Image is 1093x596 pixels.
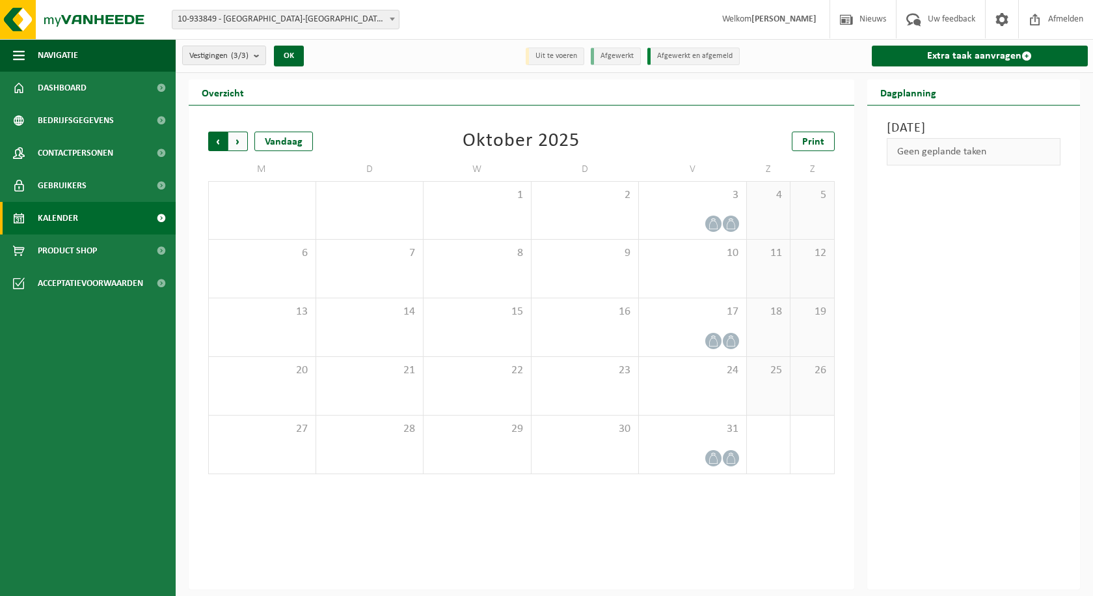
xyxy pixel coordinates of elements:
[645,188,740,203] span: 3
[215,246,309,261] span: 6
[430,363,524,378] span: 22
[430,246,524,261] span: 8
[38,169,87,202] span: Gebruikers
[591,48,641,65] li: Afgewerkt
[797,188,827,203] span: 5
[538,305,632,319] span: 16
[645,422,740,436] span: 31
[38,234,97,267] span: Product Shop
[38,104,114,137] span: Bedrijfsgegevens
[872,46,1088,66] a: Extra taak aanvragen
[538,363,632,378] span: 23
[172,10,399,29] span: 10-933849 - SINT-LODEWIJK-BRUGGE VZW - SINT-ANDRIES
[430,422,524,436] span: 29
[753,305,783,319] span: 18
[316,158,424,181] td: D
[430,305,524,319] span: 15
[215,363,309,378] span: 20
[797,246,827,261] span: 12
[254,132,313,151] div: Vandaag
[532,158,640,181] td: D
[538,422,632,436] span: 30
[189,46,249,66] span: Vestigingen
[639,158,747,181] td: V
[208,158,316,181] td: M
[753,246,783,261] span: 11
[645,246,740,261] span: 10
[274,46,304,66] button: OK
[802,137,824,147] span: Print
[797,305,827,319] span: 19
[189,79,257,105] h2: Overzicht
[647,48,740,65] li: Afgewerkt en afgemeld
[215,422,309,436] span: 27
[645,363,740,378] span: 24
[430,188,524,203] span: 1
[867,79,949,105] h2: Dagplanning
[887,138,1061,165] div: Geen geplande taken
[228,132,248,151] span: Volgende
[538,188,632,203] span: 2
[231,51,249,60] count: (3/3)
[215,305,309,319] span: 13
[792,132,835,151] a: Print
[797,363,827,378] span: 26
[526,48,584,65] li: Uit te voeren
[182,46,266,65] button: Vestigingen(3/3)
[887,119,1061,138] h3: [DATE]
[38,72,87,104] span: Dashboard
[323,363,417,378] span: 21
[38,267,143,300] span: Acceptatievoorwaarden
[208,132,228,151] span: Vorige
[753,363,783,378] span: 25
[645,305,740,319] span: 17
[323,422,417,436] span: 28
[753,188,783,203] span: 4
[323,305,417,319] span: 14
[790,158,834,181] td: Z
[751,14,816,24] strong: [PERSON_NAME]
[323,246,417,261] span: 7
[424,158,532,181] td: W
[172,10,399,29] span: 10-933849 - SINT-LODEWIJK-BRUGGE VZW - SINT-ANDRIES
[38,202,78,234] span: Kalender
[38,39,78,72] span: Navigatie
[38,137,113,169] span: Contactpersonen
[538,246,632,261] span: 9
[747,158,790,181] td: Z
[463,132,580,151] div: Oktober 2025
